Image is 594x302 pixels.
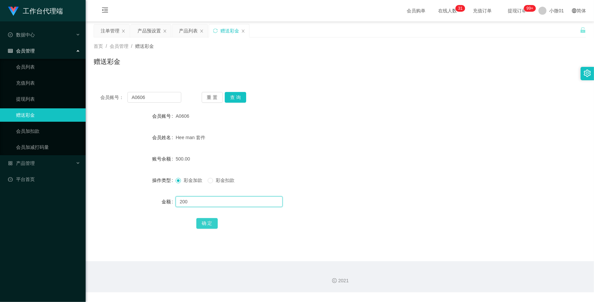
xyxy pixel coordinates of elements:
label: 会员姓名 [152,135,176,140]
a: 图标： 仪表板平台首页 [8,173,80,186]
i: 图标： 同步 [213,28,218,33]
p: 1 [460,5,463,12]
i: 图标： global [572,8,577,13]
font: 充值订单 [473,8,492,13]
label: 账号余额 [152,156,176,162]
h1: 工作台代理端 [23,0,63,22]
font: 会员管理 [16,48,35,54]
a: 充值列表 [16,76,80,90]
i: 图标： table [8,48,13,53]
span: 赠送彩金 [135,43,154,49]
span: / [131,43,132,49]
font: 2021 [338,278,349,283]
h1: 赠送彩金 [94,57,120,67]
span: / [106,43,107,49]
font: 简体 [577,8,586,13]
i: 图标： 关闭 [163,29,167,33]
font: 产品管理 [16,161,35,166]
span: Hee man 套件 [176,135,205,140]
i: 图标： menu-fold [94,0,116,22]
span: 会员账号： [100,94,127,101]
label: 会员账号 [152,113,176,119]
i: 图标： AppStore-O [8,161,13,166]
i: 图标： 关闭 [200,29,204,33]
button: 查 询 [225,92,246,103]
div: 赠送彩金 [220,24,239,37]
i: 图标： check-circle-o [8,32,13,37]
div: 产品列表 [179,24,198,37]
sup: 997 [524,5,536,12]
button: 重 置 [202,92,223,103]
span: 500.00 [176,156,190,162]
div: 注单管理 [101,24,119,37]
a: 会员列表 [16,60,80,74]
span: 彩金扣款 [213,178,237,183]
font: 在线人数 [438,8,457,13]
label: 金额 [162,199,176,204]
input: 会员账号 [127,92,181,103]
font: 提现订单 [508,8,526,13]
i: 图标： 版权所有 [332,278,337,283]
i: 图标： 关闭 [121,29,125,33]
a: 会员加减打码量 [16,140,80,154]
a: 会员加扣款 [16,124,80,138]
span: A0606 [176,113,189,119]
span: 彩金加款 [181,178,205,183]
img: logo.9652507e.png [8,7,19,16]
i: 图标： 设置 [584,70,591,77]
label: 操作类型 [152,178,176,183]
span: 会员管理 [110,43,128,49]
i: 图标： 关闭 [241,29,245,33]
font: 数据中心 [16,32,35,37]
button: 确 定 [196,218,218,229]
input: 请输入 [176,196,283,207]
i: 图标： 解锁 [580,27,586,33]
span: 首页 [94,43,103,49]
a: 提现列表 [16,92,80,106]
a: 工作台代理端 [8,8,63,13]
sup: 31 [456,5,465,12]
p: 3 [458,5,461,12]
a: 赠送彩金 [16,108,80,122]
div: 产品预设置 [137,24,161,37]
